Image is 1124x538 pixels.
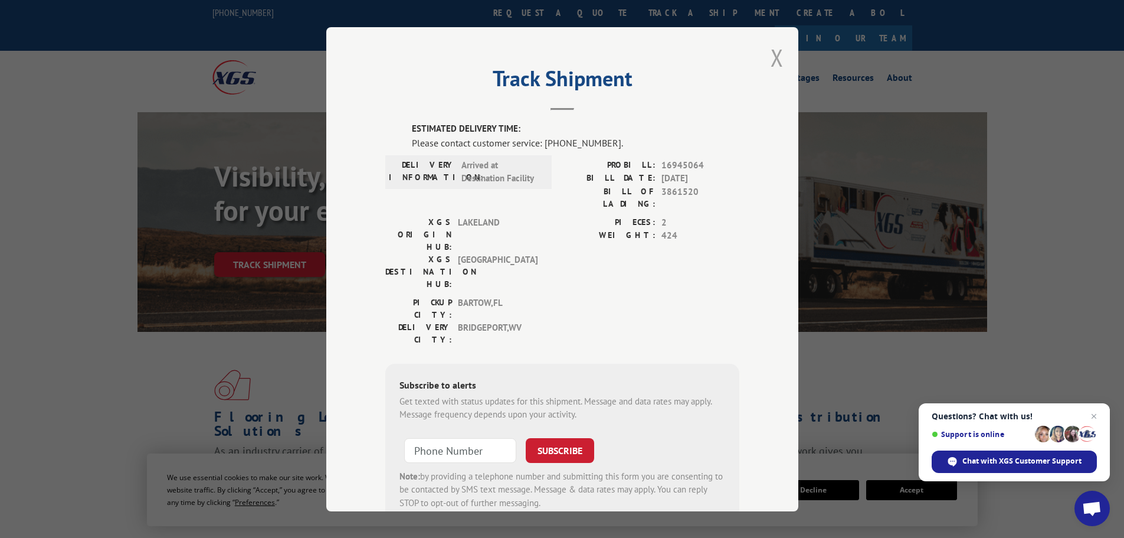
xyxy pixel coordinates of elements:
label: ESTIMATED DELIVERY TIME: [412,122,739,136]
label: PIECES: [562,216,656,229]
div: Chat with XGS Customer Support [932,451,1097,473]
label: XGS ORIGIN HUB: [385,216,452,253]
label: DELIVERY INFORMATION: [389,158,456,185]
span: Chat with XGS Customer Support [962,456,1082,467]
span: 2 [661,216,739,229]
span: LAKELAND [458,216,538,253]
div: Please contact customer service: [PHONE_NUMBER]. [412,135,739,149]
span: 3861520 [661,185,739,210]
label: BILL OF LADING: [562,185,656,210]
span: 16945064 [661,158,739,172]
span: 424 [661,229,739,243]
span: Questions? Chat with us! [932,412,1097,421]
span: [GEOGRAPHIC_DATA] [458,253,538,290]
span: [DATE] [661,172,739,185]
span: Close chat [1087,409,1101,423]
span: Support is online [932,430,1031,439]
span: Arrived at Destination Facility [461,158,541,185]
label: XGS DESTINATION HUB: [385,253,452,290]
label: WEIGHT: [562,229,656,243]
strong: Note: [399,470,420,481]
button: SUBSCRIBE [526,438,594,462]
label: PICKUP CITY: [385,296,452,321]
label: PROBILL: [562,158,656,172]
span: BARTOW , FL [458,296,538,321]
div: Open chat [1074,491,1110,526]
div: Subscribe to alerts [399,377,725,394]
div: Get texted with status updates for this shipment. Message and data rates may apply. Message frequ... [399,394,725,421]
input: Phone Number [404,438,516,462]
div: by providing a telephone number and submitting this form you are consenting to be contacted by SM... [399,469,725,510]
button: Close modal [771,42,784,73]
span: BRIDGEPORT , WV [458,321,538,345]
label: DELIVERY CITY: [385,321,452,345]
h2: Track Shipment [385,70,739,93]
label: BILL DATE: [562,172,656,185]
